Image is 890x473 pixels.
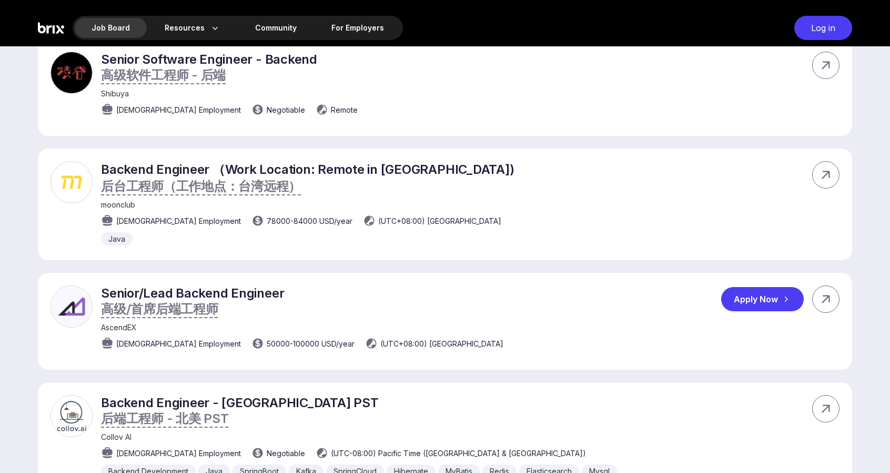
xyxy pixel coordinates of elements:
[116,338,241,349] span: [DEMOGRAPHIC_DATA] Employment
[378,215,501,226] span: (UTC+08:00) [GEOGRAPHIC_DATA]
[315,18,401,38] a: For Employers
[101,161,514,195] p: Backend Engineer （Work Location: Remote in [GEOGRAPHIC_DATA])
[38,16,64,40] img: Brix Logo
[101,89,129,98] span: Shibuya
[101,411,229,426] span: 后端工程师 - 北美 PST
[331,104,358,115] span: Remote
[789,16,852,40] a: Log in
[101,179,301,194] span: 后台工程师（工作地点：台湾远程）
[101,200,135,209] span: moonclub
[116,104,241,115] span: [DEMOGRAPHIC_DATA] Employment
[331,448,586,459] span: (UTC-08:00) Pacific Time ([GEOGRAPHIC_DATA] & [GEOGRAPHIC_DATA])
[101,285,503,318] p: Senior/Lead Backend Engineer
[101,232,133,245] div: Java
[101,52,358,84] p: Senior Software Engineer - Backend
[101,323,137,332] span: AscendEX
[380,338,503,349] span: (UTC+08:00) [GEOGRAPHIC_DATA]
[148,18,237,38] div: Resources
[267,338,355,349] span: 50000 - 100000 USD /year
[267,104,305,115] span: Negotiable
[721,287,812,311] a: Apply Now
[721,287,804,311] div: Apply Now
[101,301,218,317] span: 高级/首席后端工程师
[267,215,352,226] span: 78000 - 84000 USD /year
[116,215,241,226] span: [DEMOGRAPHIC_DATA] Employment
[238,18,313,38] a: Community
[116,448,241,459] span: [DEMOGRAPHIC_DATA] Employment
[75,18,147,38] div: Job Board
[101,67,226,83] span: 高级软件工程师 - 后端
[794,16,852,40] div: Log in
[267,448,305,459] span: Negotiable
[101,395,617,427] p: Backend Engineer - [GEOGRAPHIC_DATA] PST
[101,432,132,441] span: Collov AI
